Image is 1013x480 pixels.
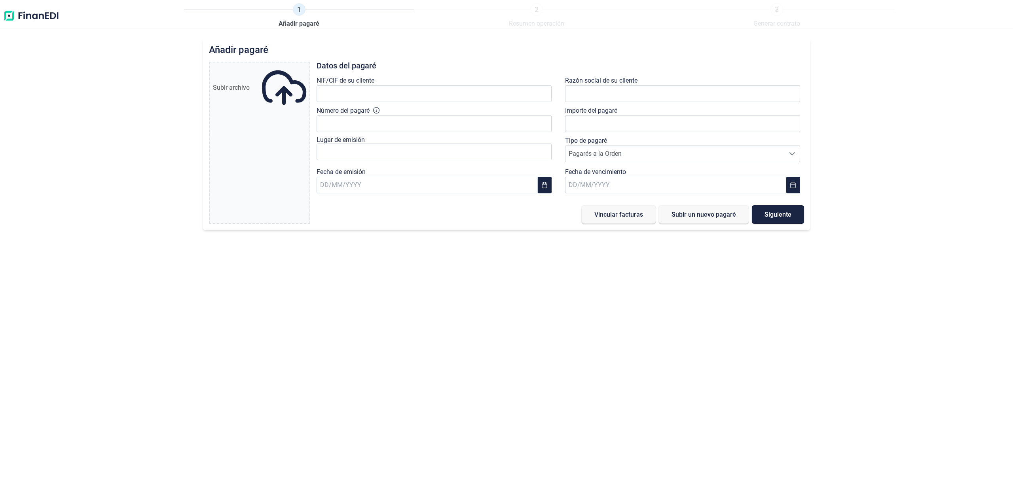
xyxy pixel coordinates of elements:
h2: Añadir pagaré [209,44,804,55]
button: Subir un nuevo pagaré [659,205,749,224]
button: Vincular facturas [582,205,656,224]
span: 1 [293,3,305,16]
label: Fecha de emisión [317,167,366,177]
input: DD/MM/YYYY [565,177,786,193]
span: Subir un nuevo pagaré [672,212,736,217]
span: Vincular facturas [594,212,643,217]
label: Lugar de emisión [317,136,365,144]
button: Siguiente [752,205,804,224]
a: 1Añadir pagaré [279,3,319,28]
label: NIF/CIF de su cliente [317,76,374,85]
label: Tipo de pagaré [565,136,607,146]
img: Logo de aplicación [3,3,59,28]
span: Pagarés a la Orden [565,146,785,162]
span: Siguiente [764,212,791,217]
label: Número del pagaré [317,106,370,115]
label: Razón social de su cliente [565,76,637,85]
label: Importe del pagaré [565,106,617,115]
button: Choose Date [538,177,552,193]
div: Subir archivo [213,66,306,110]
label: Fecha de vencimiento [565,167,626,177]
input: DD/MM/YYYY [317,177,538,193]
h3: Datos del pagaré [317,62,804,70]
span: Añadir pagaré [279,19,319,28]
button: Choose Date [786,177,800,193]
